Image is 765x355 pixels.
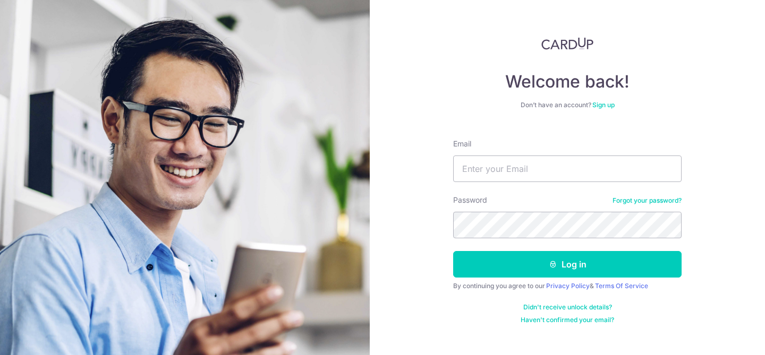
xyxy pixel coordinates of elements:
a: Terms Of Service [595,282,648,290]
button: Log in [453,251,682,278]
a: Didn't receive unlock details? [523,303,612,311]
a: Privacy Policy [546,282,590,290]
input: Enter your Email [453,155,682,182]
div: By continuing you agree to our & [453,282,682,290]
label: Email [453,138,471,149]
a: Haven't confirmed your email? [521,316,614,324]
div: Don’t have an account? [453,101,682,109]
label: Password [453,195,487,205]
a: Forgot your password? [613,196,682,205]
a: Sign up [592,101,615,109]
img: CardUp Logo [541,37,593,50]
h4: Welcome back! [453,71,682,92]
